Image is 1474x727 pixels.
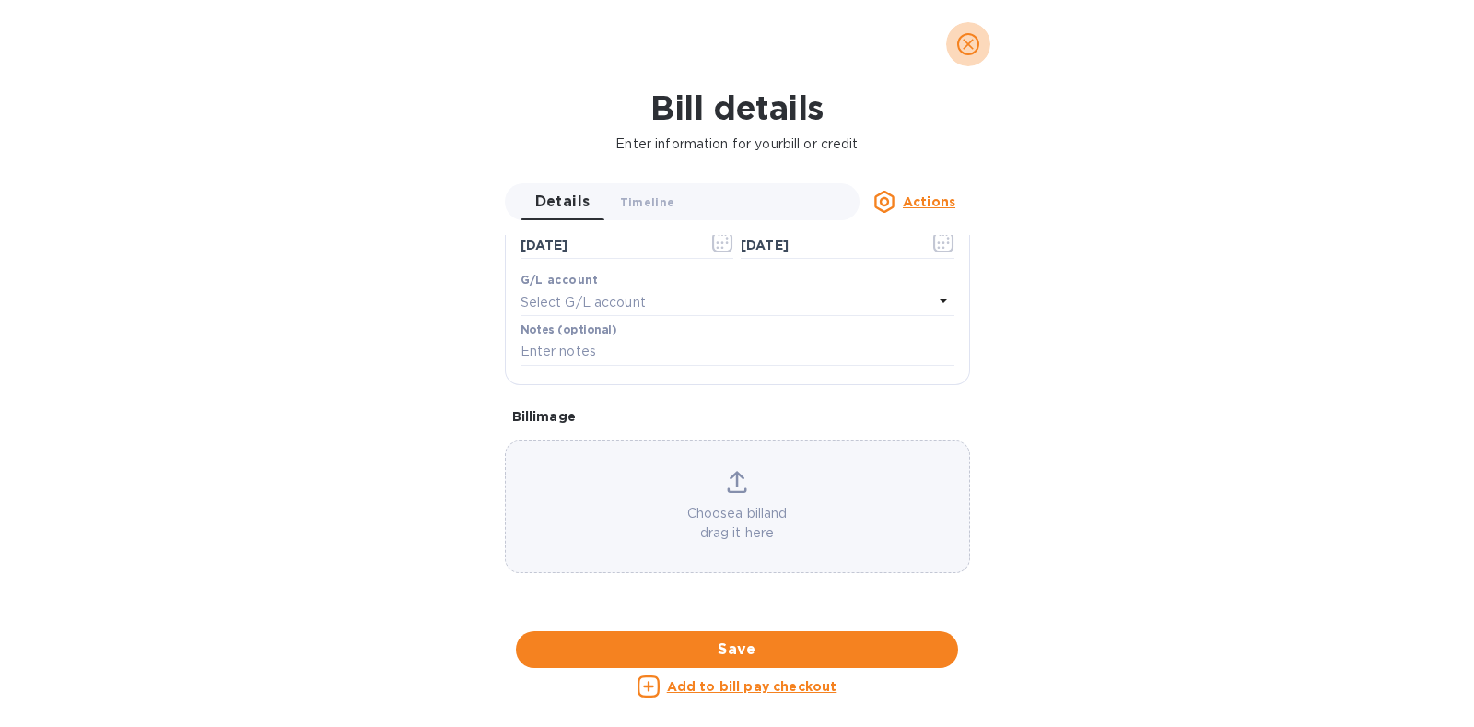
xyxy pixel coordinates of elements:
u: Actions [903,194,955,209]
p: Select G/L account [521,293,646,312]
b: G/L account [521,273,599,287]
p: Bill image [512,407,963,426]
p: Enter information for your bill or credit [15,135,1459,154]
input: Select date [521,232,695,260]
span: Save [531,639,943,661]
button: Save [516,631,958,668]
span: Timeline [620,193,675,212]
input: Due date [741,232,915,260]
p: Choose a bill and drag it here [506,504,969,543]
label: Notes (optional) [521,325,617,336]
input: Enter notes [521,338,954,366]
u: Add to bill pay checkout [667,679,837,694]
h1: Bill details [15,88,1459,127]
span: Details [535,189,591,215]
button: close [946,22,990,66]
